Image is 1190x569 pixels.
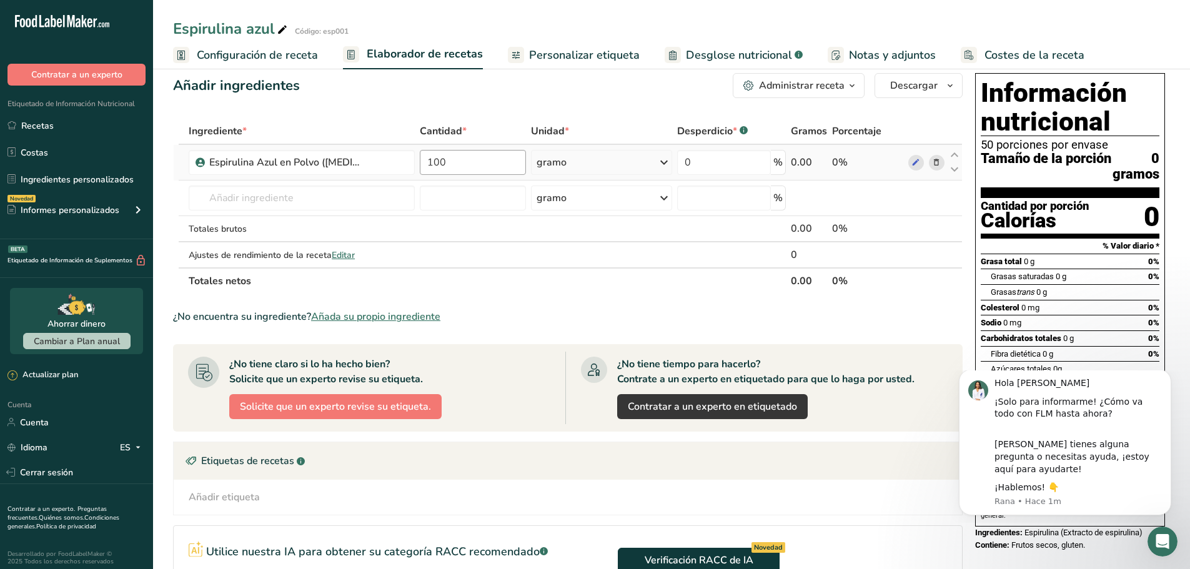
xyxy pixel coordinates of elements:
[311,310,440,324] font: Añada su propio ingrediente
[531,124,565,138] font: Unidad
[791,156,812,169] font: 0.00
[754,543,783,552] font: Novedad
[981,318,1001,327] font: Sodio
[645,553,753,567] font: Verificación RACC de IA
[991,364,1051,374] font: Azúcares totales
[677,124,733,138] font: Desperdicio
[189,124,242,138] font: Ingrediente
[628,400,797,413] font: Contratar a un experto en etiquetado
[1148,334,1159,343] font: 0%
[940,370,1190,523] iframe: Mensaje de notificaciones del intercomunicador
[28,10,48,30] img: Imagen de perfil de Rana
[991,272,1054,281] font: Grasas saturadas
[21,174,134,186] font: Ingredientes personalizados
[209,156,411,169] font: Espirulina Azul en Polvo ([MEDICAL_DATA])
[332,249,355,261] font: Editar
[229,394,442,419] button: Solicite que un experto revise su etiqueta.
[189,249,332,261] font: Ajustes de rendimiento de la receta
[832,274,848,288] font: 0%
[54,112,119,122] font: ¡Hablemos! 👇
[197,47,318,62] font: Configuración de receta
[890,79,938,92] font: Descargar
[36,522,96,531] a: Política de privacidad
[981,209,1056,232] font: Calorías
[20,417,49,428] font: Cuenta
[1056,272,1066,281] font: 0 g
[343,40,483,70] a: Elaborador de recetas
[1043,349,1053,359] font: 0 g
[1024,257,1034,266] font: 0 g
[173,76,300,95] font: Añadir ingredientes
[975,528,1023,537] font: Ingredientes:
[201,454,294,468] font: Etiquetas de recetas
[229,372,423,386] font: Solicite que un experto revise su etiqueta.
[7,64,146,86] button: Contratar a un experto
[537,191,567,205] font: gramo
[981,77,1127,137] font: Información nutricional
[686,47,792,62] font: Desglose nutricional
[22,369,78,380] font: Actualizar plan
[420,124,462,138] font: Cantidad
[54,126,222,137] p: Message from Rana, sent Hace 1m
[961,41,1084,69] a: Costes de la receta
[981,303,1019,312] font: Colesterol
[7,505,107,522] a: Preguntas frecuentes.
[975,540,1009,550] font: Contiene:
[508,41,640,69] a: Personalizar etiqueta
[1148,527,1178,557] iframe: Chat en vivo de Intercom
[206,544,540,559] font: Utilice nuestra IA para obtener su categoría RACC recomendado
[23,333,131,349] button: Cambiar a Plan anual
[529,47,640,62] font: Personalizar etiqueta
[1103,241,1159,250] font: % Valor diario *
[617,372,915,386] font: Contrate a un experto en etiquetado para que lo haga por usted.
[791,248,797,262] font: 0
[1036,287,1047,297] font: 0 g
[189,186,415,210] input: Añadir ingrediente
[1148,303,1159,312] font: 0%
[1148,272,1159,281] font: 0%
[537,156,567,169] font: gramo
[1011,540,1085,550] font: Frutos secos, gluten.
[791,222,812,235] font: 0.00
[759,79,845,92] font: Administrar receta
[849,47,936,62] font: Notas y adjuntos
[791,124,827,138] font: Gramos
[981,138,1108,152] font: 50 porciones por envase
[1053,364,1062,374] font: 0g
[733,73,865,98] button: Administrar receta
[7,505,75,513] a: Contratar a un experto.
[21,120,54,132] font: Recetas
[39,513,84,522] a: Quiénes somos.
[189,223,247,235] font: Totales brutos
[1003,318,1021,327] font: 0 mg
[189,274,251,288] font: Totales netos
[7,513,119,531] a: Condiciones generales.
[173,41,318,69] a: Configuración de receta
[47,318,106,330] font: Ahorrar dinero
[1063,334,1074,343] font: 0 g
[7,557,114,566] font: 2025 Todos los derechos reservados
[54,7,222,124] div: Contenido del mensaje
[991,287,1016,297] font: Grasas
[173,19,275,39] font: Espirulina azul
[665,41,803,69] a: Desglose nutricional
[21,147,48,159] font: Costas
[54,69,209,103] font: [PERSON_NAME] tienes alguna pregunta o necesitas ayuda, ¡estoy aquí para ayudarte!
[11,245,25,253] font: BETA
[617,394,808,419] a: Contratar a un experto en etiquetado
[1148,318,1159,327] font: 0%
[7,550,112,558] font: Desarrollado por FoodLabelMaker ©
[984,47,1084,62] font: Costes de la receta
[1113,151,1159,182] font: 0 gramos
[120,442,131,453] font: ES
[367,46,483,61] font: Elaborador de recetas
[981,199,1089,213] font: Cantidad por porción
[240,400,431,413] font: Solicite que un experto revise su etiqueta.
[981,334,1061,343] font: Carbohidratos totales
[828,41,936,69] a: Notas y adjuntos
[1024,528,1143,537] font: Espirulina (Extracto de espirulina)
